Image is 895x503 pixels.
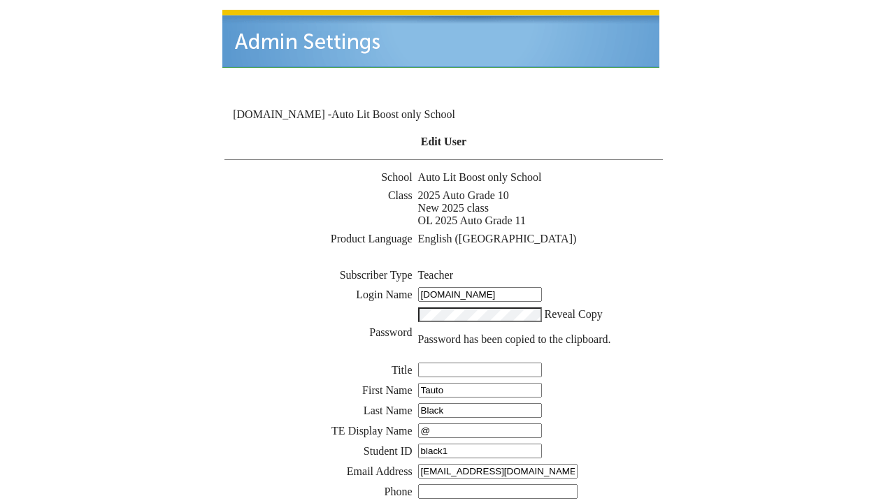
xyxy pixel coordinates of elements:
td: Teacher [417,268,666,285]
td: Phone [224,483,415,502]
td: TE Display Name [224,423,415,442]
td: School [224,170,415,187]
span: Copy [578,308,603,320]
td: Password [224,307,415,360]
p: Password has been copied to the clipboard. [418,333,663,346]
td: Product Language [224,232,415,249]
td: Auto Lit Boost only School [417,170,666,187]
td: 2025 Auto Grade 10 New 2025 class OL 2025 Auto Grade 11 [417,189,666,231]
b: Edit User [421,136,466,147]
td: Email Address [224,463,415,482]
img: header [222,10,659,68]
nobr: Auto Lit Boost only School [331,108,455,120]
td: English ([GEOGRAPHIC_DATA]) [417,232,666,249]
td: Title [224,362,415,381]
td: Subscriber Type [224,268,415,285]
td: Last Name [224,402,415,421]
span: Reveal [545,308,575,320]
td: Class [224,189,415,231]
td: Login Name [224,286,415,305]
td: Student ID [224,443,415,462]
td: First Name [224,382,415,401]
td: [DOMAIN_NAME] - [233,108,494,121]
